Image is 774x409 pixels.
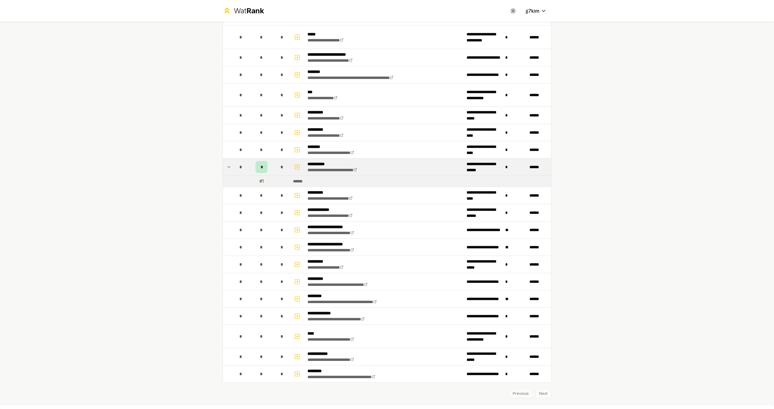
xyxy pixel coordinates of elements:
div: Wat [234,6,264,16]
a: WatRank [223,6,264,16]
button: jj7kim [521,5,551,16]
div: # 1 [259,178,264,184]
span: jj7kim [526,7,539,15]
span: Rank [246,6,264,15]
